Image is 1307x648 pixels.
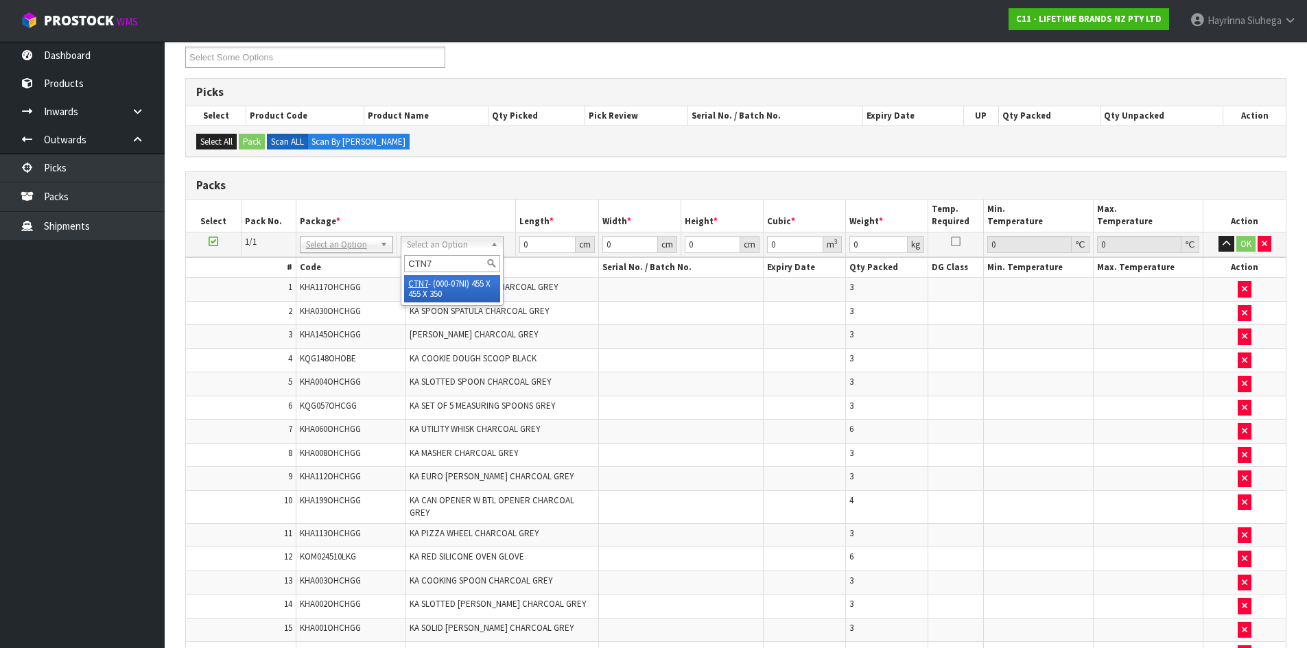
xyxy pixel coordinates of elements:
[1093,200,1203,232] th: Max. Temperature
[288,470,292,482] span: 9
[296,200,516,232] th: Package
[823,236,842,253] div: m
[267,134,308,150] label: Scan ALL
[410,598,586,610] span: KA SLOTTED [PERSON_NAME] CHARCOAL GREY
[516,200,598,232] th: Length
[186,106,246,125] th: Select
[849,281,853,293] span: 3
[186,258,296,278] th: #
[1203,200,1286,232] th: Action
[585,106,688,125] th: Pick Review
[407,237,484,253] span: Select an Option
[983,258,1093,278] th: Min. Temperature
[284,598,292,610] span: 14
[410,352,537,364] span: KA COOKIE DOUGH SCOOP BLACK
[300,423,361,435] span: KHA060OHCHGG
[849,400,853,411] span: 3
[196,134,237,150] button: Select All
[963,106,998,125] th: UP
[300,470,361,482] span: KHA112OHCHGG
[849,447,853,459] span: 3
[410,527,539,539] span: KA PIZZA WHEEL CHARCOAL GREY
[410,328,538,340] span: [PERSON_NAME] CHARCOAL GREY
[764,200,846,232] th: Cubic
[196,179,1275,192] h3: Packs
[576,236,595,253] div: cm
[849,376,853,387] span: 3
[410,305,549,317] span: KA SPOON SPATULA CHARCOAL GREY
[1236,236,1256,252] button: OK
[408,278,428,289] em: CTN7
[998,106,1100,125] th: Qty Packed
[849,575,853,586] span: 3
[300,305,361,317] span: KHA030OHCHGG
[284,575,292,586] span: 13
[849,598,853,610] span: 3
[1181,236,1199,253] div: ℃
[849,352,853,364] span: 3
[300,447,361,459] span: KHA008OHCHGG
[598,258,763,278] th: Serial No. / Batch No.
[245,236,257,248] span: 1/1
[1203,258,1286,278] th: Action
[983,200,1093,232] th: Min. Temperature
[908,236,924,253] div: kg
[284,622,292,634] span: 15
[410,494,574,518] span: KA CAN OPENER W BTL OPENER CHARCOAL GREY
[300,400,357,411] span: KQG057OHCGG
[300,598,361,610] span: KHA002OHCHGG
[196,86,1275,99] h3: Picks
[740,236,760,253] div: cm
[410,575,552,586] span: KA COOKING SPOON CHARCOAL GREY
[300,328,361,340] span: KHA145OHCHGG
[849,494,853,506] span: 4
[1016,13,1162,25] strong: C11 - LIFETIME BRANDS NZ PTY LTD
[1247,14,1282,27] span: Siuhega
[1208,14,1245,27] span: Hayrinna
[849,551,853,562] span: 6
[849,423,853,435] span: 6
[849,622,853,634] span: 3
[849,328,853,340] span: 3
[186,200,241,232] th: Select
[688,106,863,125] th: Serial No. / Batch No.
[246,106,364,125] th: Product Code
[300,281,361,293] span: KHA117OHCHGG
[21,12,38,29] img: cube-alt.png
[410,447,518,459] span: KA MASHER CHARCOAL GREY
[849,527,853,539] span: 3
[288,281,292,293] span: 1
[928,258,983,278] th: DG Class
[410,470,574,482] span: KA EURO [PERSON_NAME] CHARCOAL GREY
[300,352,356,364] span: KQG148OHOBE
[300,494,361,506] span: KHA199OHCHGG
[863,106,964,125] th: Expiry Date
[288,305,292,317] span: 2
[410,400,555,411] span: KA SET OF 5 MEASURING SPOONS GREY
[284,527,292,539] span: 11
[306,237,375,253] span: Select an Option
[681,200,763,232] th: Height
[928,200,983,232] th: Temp. Required
[410,622,574,634] span: KA SOLID [PERSON_NAME] CHARCOAL GREY
[300,622,361,634] span: KHA001OHCHGG
[1072,236,1090,253] div: ℃
[1093,258,1203,278] th: Max. Temperature
[288,376,292,387] span: 5
[410,551,524,562] span: KA RED SILICONE OVEN GLOVE
[288,447,292,459] span: 8
[488,106,585,125] th: Qty Picked
[1100,106,1223,125] th: Qty Unpacked
[300,551,356,562] span: KOM024510LKG
[296,258,405,278] th: Code
[849,305,853,317] span: 3
[288,352,292,364] span: 4
[846,258,928,278] th: Qty Packed
[241,200,296,232] th: Pack No.
[764,258,846,278] th: Expiry Date
[300,527,361,539] span: KHA113OHCHGG
[284,551,292,562] span: 12
[239,134,265,150] button: Pack
[598,200,681,232] th: Width
[288,328,292,340] span: 3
